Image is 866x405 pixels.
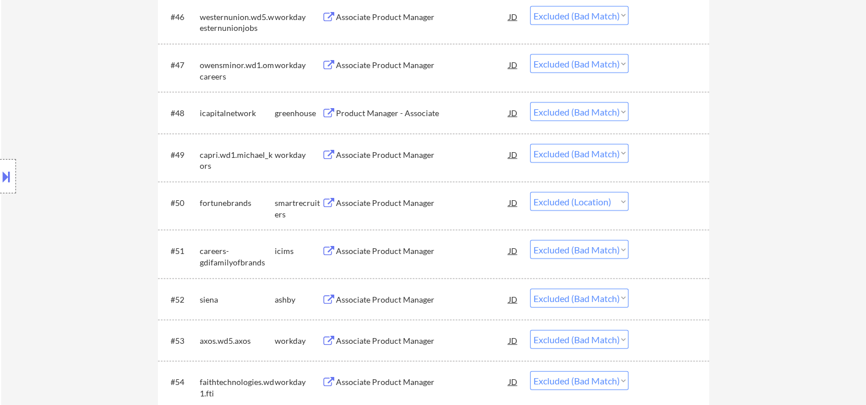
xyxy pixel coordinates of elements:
div: #47 [171,59,191,71]
div: axos.wd5.axos [200,335,275,347]
div: smartrecruiters [275,197,322,220]
div: #54 [171,376,191,388]
div: JD [508,54,519,75]
div: Associate Product Manager [336,59,509,71]
div: siena [200,294,275,305]
div: icims [275,245,322,257]
div: workday [275,149,322,161]
div: JD [508,371,519,392]
div: JD [508,144,519,165]
div: icapitalnetwork [200,108,275,119]
div: JD [508,6,519,27]
div: fortunebrands [200,197,275,209]
div: Product Manager - Associate [336,108,509,119]
div: JD [508,102,519,123]
div: #52 [171,294,191,305]
div: greenhouse [275,108,322,119]
div: JD [508,240,519,261]
div: careers-gdifamilyofbrands [200,245,275,268]
div: faithtechnologies.wd1.fti [200,376,275,399]
div: owensminor.wd1.omcareers [200,59,275,82]
div: westernunion.wd5.westernunionjobs [200,11,275,34]
div: Associate Product Manager [336,197,509,209]
div: workday [275,59,322,71]
div: workday [275,376,322,388]
div: Associate Product Manager [336,294,509,305]
div: #53 [171,335,191,347]
div: Associate Product Manager [336,149,509,161]
div: ashby [275,294,322,305]
div: Associate Product Manager [336,11,509,23]
div: JD [508,330,519,351]
div: JD [508,192,519,213]
div: Associate Product Manager [336,335,509,347]
div: workday [275,335,322,347]
div: Associate Product Manager [336,245,509,257]
div: capri.wd1.michael_kors [200,149,275,172]
div: workday [275,11,322,23]
div: JD [508,289,519,309]
div: Associate Product Manager [336,376,509,388]
div: #46 [171,11,191,23]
